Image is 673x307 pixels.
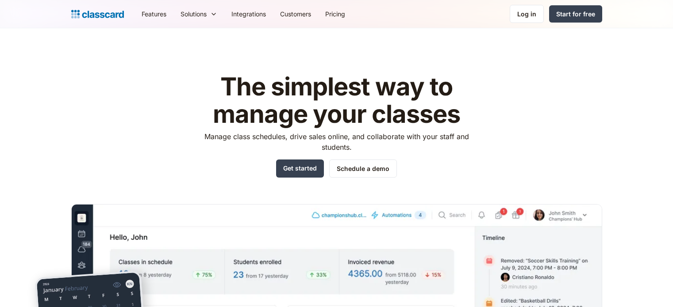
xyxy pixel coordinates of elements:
a: Start for free [549,5,602,23]
a: Customers [273,4,318,24]
div: Log in [517,9,536,19]
a: Get started [276,159,324,178]
h1: The simplest way to manage your classes [196,73,477,128]
a: Log in [510,5,544,23]
div: Start for free [556,9,595,19]
a: Features [135,4,173,24]
a: Pricing [318,4,352,24]
p: Manage class schedules, drive sales online, and collaborate with your staff and students. [196,131,477,152]
a: Logo [71,8,124,20]
div: Solutions [181,9,207,19]
a: Schedule a demo [329,159,397,178]
a: Integrations [224,4,273,24]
